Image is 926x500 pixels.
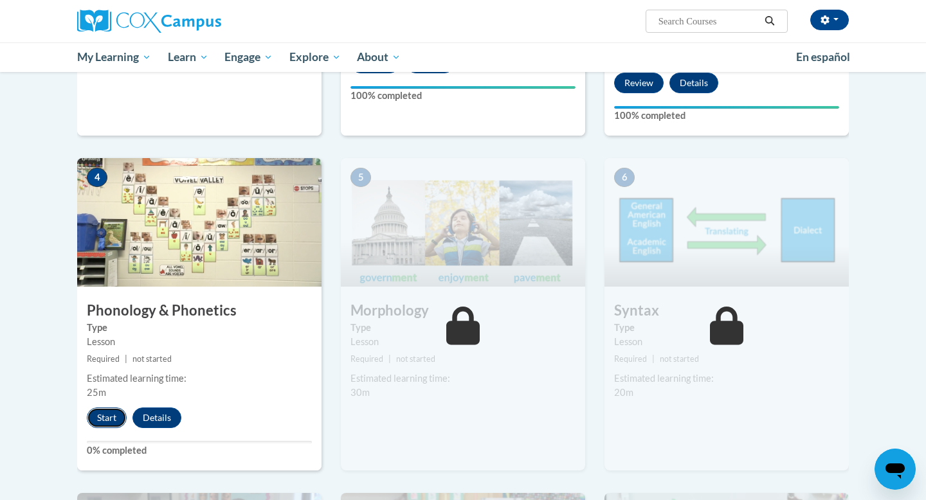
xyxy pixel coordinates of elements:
span: My Learning [77,49,151,65]
span: Required [614,354,647,364]
div: Lesson [614,335,839,349]
div: Lesson [350,335,576,349]
button: Review [614,73,664,93]
span: not started [396,354,435,364]
div: Main menu [58,42,868,72]
img: Course Image [77,158,322,287]
label: Type [87,321,312,335]
img: Cox Campus [77,10,221,33]
img: Course Image [604,158,849,287]
span: Engage [224,49,273,65]
label: 100% completed [614,109,839,123]
label: 0% completed [87,443,312,458]
h3: Morphology [341,301,585,321]
h3: Phonology & Phonetics [77,301,322,321]
span: 20m [614,387,633,398]
div: Estimated learning time: [87,371,312,386]
span: 4 [87,168,107,187]
label: 100% completed [350,89,576,103]
span: 25m [87,387,106,398]
a: Engage [216,42,281,72]
button: Search [760,13,779,29]
span: En español [796,50,850,64]
span: | [125,354,127,364]
span: About [357,49,401,65]
h3: Syntax [604,301,849,321]
a: About [349,42,410,72]
div: Estimated learning time: [350,371,576,386]
div: Estimated learning time: [614,371,839,386]
span: Explore [289,49,341,65]
span: not started [660,354,699,364]
a: Learn [159,42,217,72]
span: 6 [614,168,635,187]
label: Type [614,321,839,335]
button: Details [669,73,718,93]
a: Cox Campus [77,10,322,33]
img: Course Image [341,158,585,287]
iframe: Button to launch messaging window [875,449,916,490]
a: Explore [281,42,349,72]
a: My Learning [69,42,159,72]
span: | [652,354,655,364]
span: 30m [350,387,370,398]
span: 5 [350,168,371,187]
span: Required [350,354,383,364]
span: Required [87,354,120,364]
button: Account Settings [810,10,849,30]
span: | [388,354,391,364]
label: Type [350,321,576,335]
div: Your progress [614,106,839,109]
div: Lesson [87,335,312,349]
input: Search Courses [657,13,760,29]
button: Start [87,407,127,428]
a: En español [788,44,858,71]
button: Details [132,407,181,428]
span: not started [132,354,172,364]
div: Your progress [350,86,576,89]
span: Learn [168,49,208,65]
